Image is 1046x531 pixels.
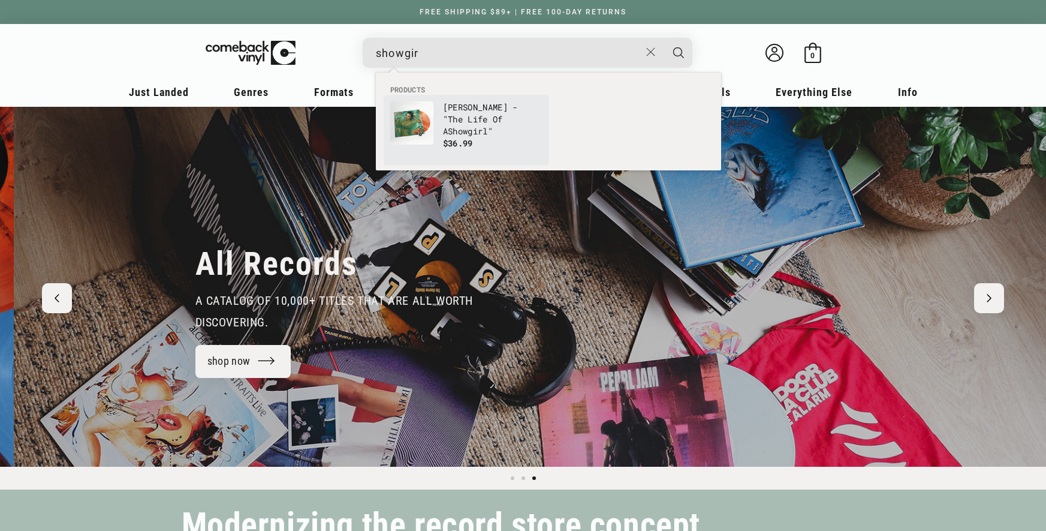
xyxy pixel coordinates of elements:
[640,39,662,65] button: Close
[974,283,1004,313] button: Next slide
[518,473,529,484] button: Load slide 2 of 3
[234,86,269,98] span: Genres
[384,95,548,165] li: products: Taylor Swift - "The Life Of A Showgirl"
[443,137,473,149] span: $36.99
[443,101,542,137] p: [PERSON_NAME] - "The Life Of A l"
[195,345,291,378] a: shop now
[390,101,433,145] img: Taylor Swift - "The Life Of A Showgirl"
[195,293,474,329] span: a catalog of 10,000+ Titles that are all worth discovering.
[529,473,539,484] button: Load slide 3 of 3
[408,8,638,16] a: FREE SHIPPING $89+ | FREE 100-DAY RETURNS
[384,85,713,95] li: Products
[42,283,72,313] button: Previous slide
[314,86,354,98] span: Formats
[390,101,542,159] a: Taylor Swift - "The Life Of A Showgirl" [PERSON_NAME] - "The Life Of AShowgirl" $36.99
[448,125,483,137] b: Showgir
[376,73,721,170] div: Products
[363,38,692,68] div: Search
[129,86,189,98] span: Just Landed
[810,51,815,60] span: 0
[664,38,694,68] button: Search
[898,86,918,98] span: Info
[376,41,640,65] input: When autocomplete results are available use up and down arrows to review and enter to select
[507,473,518,484] button: Load slide 1 of 3
[776,86,852,98] span: Everything Else
[195,244,358,284] h2: All Records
